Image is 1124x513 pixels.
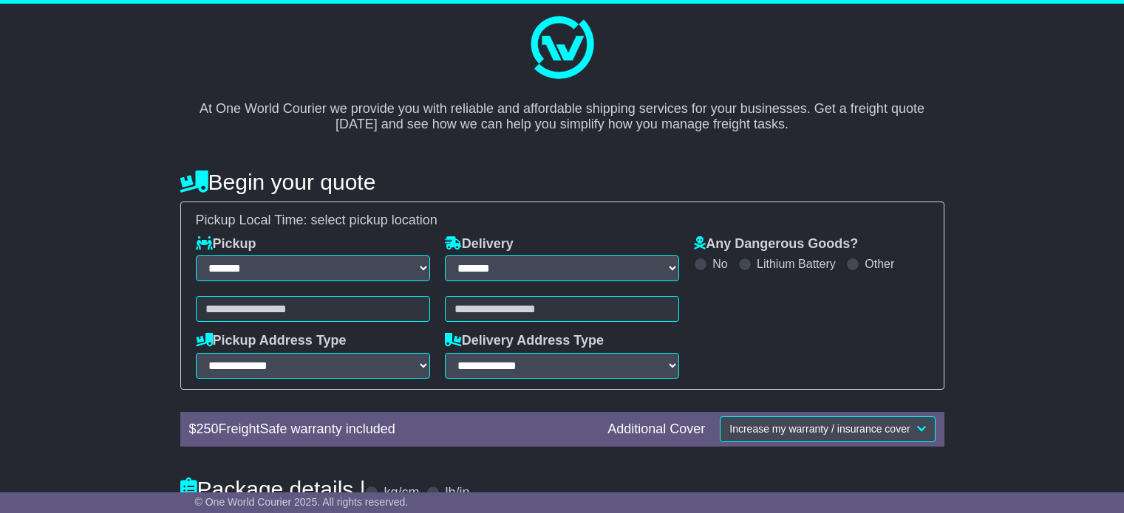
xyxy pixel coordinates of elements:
h4: Package details | [180,477,366,501]
label: No [712,257,727,271]
label: Pickup [196,236,256,252]
label: Pickup Address Type [196,333,347,349]
button: Increase my warranty / insurance cover [720,416,935,442]
h4: Begin your quote [180,170,944,194]
label: Other [865,257,894,271]
label: Lithium Battery [757,257,836,271]
label: Any Dangerous Goods? [694,236,858,252]
span: Increase my warranty / insurance cover [729,423,910,435]
img: One World Courier Logo - great freight rates [525,11,599,85]
label: kg/cm [384,485,419,501]
div: Pickup Local Time: [188,213,936,229]
span: © One World Courier 2025. All rights reserved. [195,496,409,508]
span: 250 [197,421,219,436]
label: Delivery Address Type [445,333,604,349]
span: select pickup location [311,213,437,227]
label: Delivery [445,236,514,252]
p: At One World Courier we provide you with reliable and affordable shipping services for your busin... [195,85,930,133]
div: Additional Cover [600,421,712,438]
div: $ FreightSafe warranty included [182,421,601,438]
label: lb/in [445,485,469,501]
